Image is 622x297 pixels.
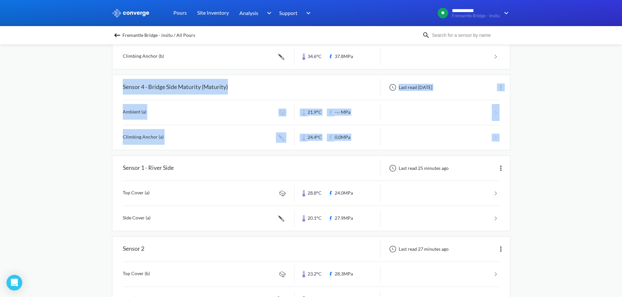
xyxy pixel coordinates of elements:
input: Search for a sensor by name [430,32,509,39]
span: Fremantle Bridge - insitu [452,13,500,18]
div: Open Intercom Messenger [7,275,22,290]
img: downArrow.svg [302,9,312,17]
span: Support [279,9,297,17]
span: Fremantle Bridge - insitu / All Pours [122,31,195,40]
div: Sensor 4 - Bridge Side Maturity (Maturity) [123,79,228,96]
img: icon-search.svg [422,31,430,39]
img: logo_ewhite.svg [112,9,150,17]
div: Last read 27 minutes ago [386,245,451,253]
div: Sensor 1 - River Side [123,160,174,177]
span: Analysis [239,9,258,17]
div: Last read [DATE] [386,83,434,91]
img: more.svg [497,164,505,172]
img: more.svg [497,83,505,91]
img: backspace.svg [113,31,121,39]
img: more.svg [497,245,505,253]
div: Sensor 2 [123,241,144,258]
img: downArrow.svg [500,9,510,17]
div: Last read 25 minutes ago [386,164,451,172]
img: downArrow.svg [263,9,273,17]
